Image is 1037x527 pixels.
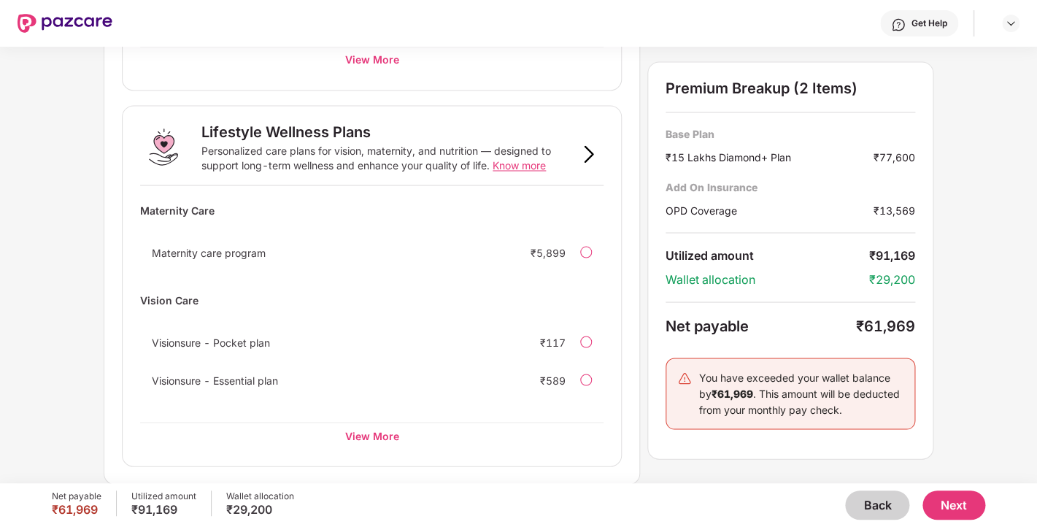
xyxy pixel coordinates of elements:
[18,14,112,33] img: New Pazcare Logo
[140,287,604,312] div: Vision Care
[666,150,874,165] div: ₹15 Lakhs Diamond+ Plan
[140,46,604,72] div: View More
[152,246,266,258] span: Maternity care program
[540,336,566,348] div: ₹117
[152,374,278,386] span: Visionsure - Essential plan
[1005,18,1017,29] img: svg+xml;base64,PHN2ZyBpZD0iRHJvcGRvd24tMzJ4MzIiIHhtbG5zPSJodHRwOi8vd3d3LnczLm9yZy8yMDAwL3N2ZyIgd2...
[140,422,604,448] div: View More
[666,180,915,193] div: Add On Insurance
[131,502,196,517] div: ₹91,169
[869,247,915,263] div: ₹91,169
[140,123,187,170] img: Lifestyle Wellness Plans
[52,491,101,502] div: Net payable
[580,145,598,163] img: svg+xml;base64,PHN2ZyB3aWR0aD0iOSIgaGVpZ2h0PSIxNiIgdmlld0JveD0iMCAwIDkgMTYiIGZpbGw9Im5vbmUiIHhtbG...
[540,374,566,386] div: ₹589
[869,272,915,287] div: ₹29,200
[666,272,869,287] div: Wallet allocation
[699,369,903,418] div: You have exceeded your wallet balance by . This amount will be deducted from your monthly pay check.
[201,144,574,173] div: Personalized care plans for vision, maternity, and nutrition — designed to support long-term well...
[666,202,874,218] div: OPD Coverage
[666,247,869,263] div: Utilized amount
[874,150,915,165] div: ₹77,600
[856,317,915,334] div: ₹61,969
[152,336,270,348] span: Visionsure - Pocket plan
[52,502,101,517] div: ₹61,969
[531,246,566,258] div: ₹5,899
[891,18,906,32] img: svg+xml;base64,PHN2ZyBpZD0iSGVscC0zMngzMiIgeG1sbnM9Imh0dHA6Ly93d3cudzMub3JnLzIwMDAvc3ZnIiB3aWR0aD...
[712,387,753,399] b: ₹61,969
[666,317,856,334] div: Net payable
[666,127,915,141] div: Base Plan
[845,491,909,520] button: Back
[201,123,371,141] div: Lifestyle Wellness Plans
[131,491,196,502] div: Utilized amount
[226,502,294,517] div: ₹29,200
[911,18,947,29] div: Get Help
[922,491,985,520] button: Next
[666,80,915,97] div: Premium Breakup (2 Items)
[493,159,546,172] span: Know more
[226,491,294,502] div: Wallet allocation
[140,197,604,223] div: Maternity Care
[677,371,692,385] img: svg+xml;base64,PHN2ZyB4bWxucz0iaHR0cDovL3d3dy53My5vcmcvMjAwMC9zdmciIHdpZHRoPSIyNCIgaGVpZ2h0PSIyNC...
[874,202,915,218] div: ₹13,569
